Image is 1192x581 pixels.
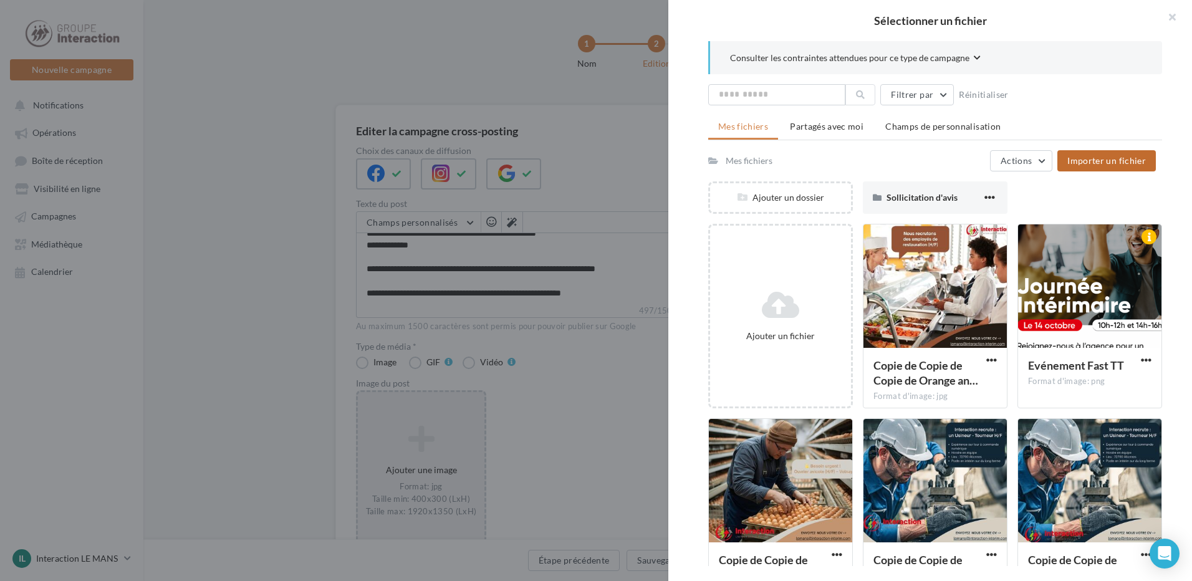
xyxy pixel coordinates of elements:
span: Partagés avec moi [790,121,863,132]
span: Evénement Fast TT [1028,358,1124,372]
span: Sollicitation d'avis [887,192,958,203]
span: Mes fichiers [718,121,768,132]
div: Format d'image: jpg [873,391,997,402]
button: Actions [990,150,1052,171]
span: Actions [1001,155,1032,166]
button: Réinitialiser [954,87,1014,102]
div: Open Intercom Messenger [1150,539,1180,569]
div: Mes fichiers [726,155,772,167]
span: Consulter les contraintes attendues pour ce type de campagne [730,52,969,64]
span: Champs de personnalisation [885,121,1001,132]
div: Ajouter un dossier [710,191,851,204]
span: Copie de Copie de Copie de Orange and Black Modern Corporate Hiring Facebook Post (16) [873,358,978,387]
div: Format d'image: png [1028,376,1151,387]
button: Consulter les contraintes attendues pour ce type de campagne [730,51,981,67]
div: Ajouter un fichier [715,330,846,342]
span: Importer un fichier [1067,155,1146,166]
h2: Sélectionner un fichier [688,15,1172,26]
button: Importer un fichier [1057,150,1156,171]
button: Filtrer par [880,84,954,105]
